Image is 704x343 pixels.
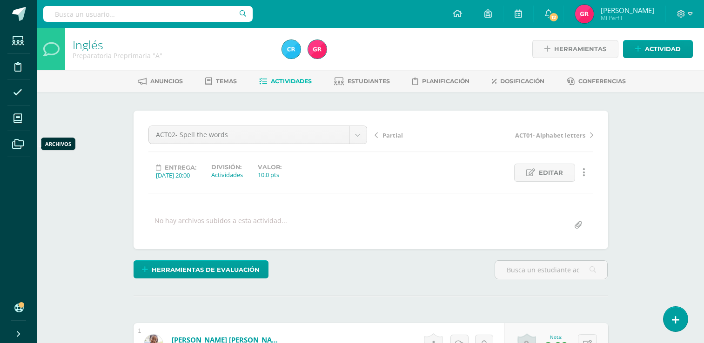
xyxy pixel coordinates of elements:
a: Partial [375,130,484,139]
label: Valor: [258,164,282,171]
img: a8b7d6a32ad83b69ddb3ec802e209076.png [308,40,327,59]
span: Partial [382,131,403,139]
span: 12 [549,12,559,22]
input: Busca un usuario... [43,6,253,22]
div: Preparatoria Preprimaria 'A' [73,51,271,60]
img: a8b7d6a32ad83b69ddb3ec802e209076.png [575,5,594,23]
h1: Inglés [73,38,271,51]
div: [DATE] 20:00 [156,171,196,179]
span: ACT02- Spell the words [156,126,342,144]
div: No hay archivos subidos a esta actividad... [154,216,287,234]
a: Anuncios [138,74,183,89]
a: Estudiantes [334,74,390,89]
div: Archivos [45,140,71,147]
a: Actividades [259,74,312,89]
span: Entrega: [165,164,196,171]
a: ACT01- Alphabet letters [484,130,593,139]
span: Estudiantes [348,78,390,85]
a: Actividad [623,40,693,58]
span: Temas [216,78,237,85]
span: Herramientas [554,40,606,58]
span: Actividades [271,78,312,85]
a: Planificación [412,74,469,89]
span: ACT01- Alphabet letters [515,131,585,139]
input: Busca un estudiante aquí... [495,261,607,279]
span: [PERSON_NAME] [601,6,654,15]
a: Conferencias [567,74,626,89]
a: Inglés [73,37,103,53]
a: Herramientas [532,40,618,58]
span: Anuncios [150,78,183,85]
div: Actividades [211,171,243,179]
a: Dosificación [492,74,544,89]
span: Conferencias [578,78,626,85]
span: Mi Perfil [601,14,654,22]
img: d829077fea71188f4ea6f616d71feccb.png [282,40,301,59]
label: División: [211,164,243,171]
a: Herramientas de evaluación [134,260,268,278]
a: Temas [205,74,237,89]
span: Dosificación [500,78,544,85]
span: Actividad [645,40,681,58]
span: Editar [539,164,563,181]
div: Nota: [545,334,568,340]
div: 10.0 pts [258,171,282,179]
a: ACT02- Spell the words [149,126,367,144]
span: Planificación [422,78,469,85]
span: Herramientas de evaluación [152,261,260,278]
